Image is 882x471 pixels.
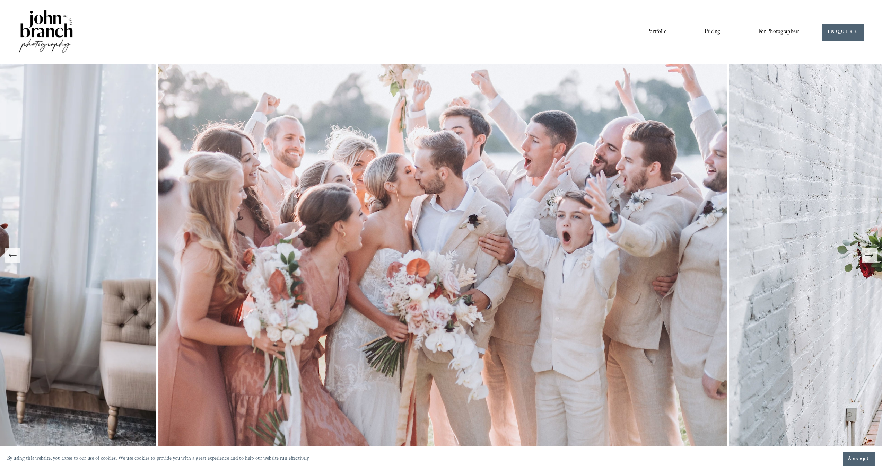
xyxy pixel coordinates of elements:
[758,26,800,38] a: folder dropdown
[18,9,74,55] img: John Branch IV Photography
[5,248,20,263] button: Previous Slide
[647,26,666,38] a: Portfolio
[758,27,800,37] span: For Photographers
[7,454,310,464] p: By using this website, you agree to our use of cookies. We use cookies to provide you with a grea...
[843,452,875,466] button: Accept
[705,26,720,38] a: Pricing
[862,248,877,263] button: Next Slide
[156,64,729,446] img: A wedding party celebrating outdoors, featuring a bride and groom kissing amidst cheering bridesm...
[822,24,864,41] a: INQUIRE
[848,455,870,462] span: Accept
